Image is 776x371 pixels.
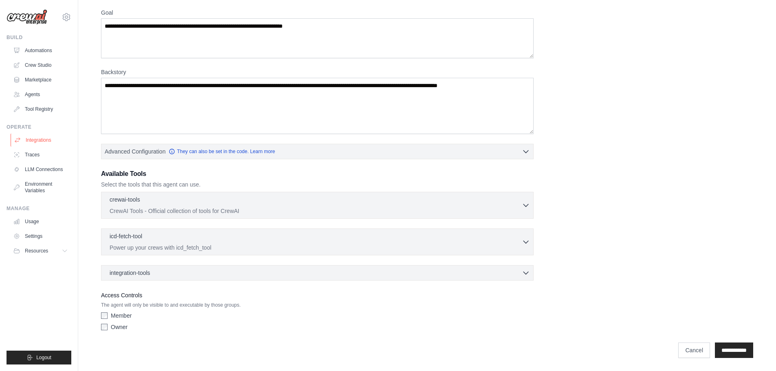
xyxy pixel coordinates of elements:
label: Goal [101,9,534,17]
span: Advanced Configuration [105,147,165,156]
a: They can also be set in the code. Learn more [169,148,275,155]
a: Tool Registry [10,103,71,116]
div: Manage [7,205,71,212]
span: Resources [25,248,48,254]
div: Build [7,34,71,41]
a: Automations [10,44,71,57]
p: crewai-tools [110,195,140,204]
button: crewai-tools CrewAI Tools - Official collection of tools for CrewAI [105,195,530,215]
div: Operate [7,124,71,130]
label: Backstory [101,68,534,76]
button: Resources [10,244,71,257]
p: Power up your crews with icd_fetch_tool [110,244,522,252]
a: Settings [10,230,71,243]
span: Logout [36,354,51,361]
a: LLM Connections [10,163,71,176]
a: Cancel [678,342,710,358]
a: Agents [10,88,71,101]
a: Traces [10,148,71,161]
a: Usage [10,215,71,228]
button: integration-tools [105,269,530,277]
label: Member [111,312,132,320]
p: The agent will only be visible to and executable by those groups. [101,302,534,308]
a: Crew Studio [10,59,71,72]
label: Owner [111,323,128,331]
button: icd-fetch-tool Power up your crews with icd_fetch_tool [105,232,530,252]
button: Logout [7,351,71,364]
p: Select the tools that this agent can use. [101,180,534,189]
a: Environment Variables [10,178,71,197]
p: CrewAI Tools - Official collection of tools for CrewAI [110,207,522,215]
a: Marketplace [10,73,71,86]
img: Logo [7,9,47,25]
h3: Available Tools [101,169,534,179]
p: icd-fetch-tool [110,232,142,240]
span: integration-tools [110,269,150,277]
button: Advanced Configuration They can also be set in the code. Learn more [101,144,533,159]
label: Access Controls [101,290,534,300]
a: Integrations [11,134,72,147]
